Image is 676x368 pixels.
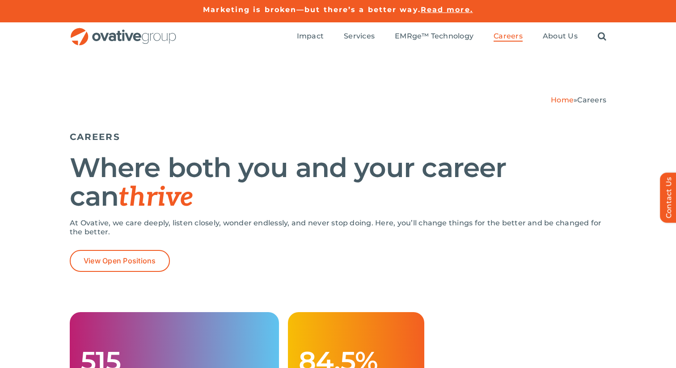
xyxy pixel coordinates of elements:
[551,96,574,104] a: Home
[70,250,170,272] a: View Open Positions
[494,32,523,41] span: Careers
[395,32,473,41] span: EMRge™ Technology
[70,153,606,212] h1: Where both you and your career can
[297,22,606,51] nav: Menu
[395,32,473,42] a: EMRge™ Technology
[551,96,606,104] span: »
[543,32,578,41] span: About Us
[118,182,193,214] span: thrive
[70,131,606,142] h5: CAREERS
[344,32,375,41] span: Services
[70,27,177,35] a: OG_Full_horizontal_RGB
[344,32,375,42] a: Services
[494,32,523,42] a: Careers
[70,219,606,237] p: At Ovative, we care deeply, listen closely, wonder endlessly, and never stop doing. Here, you’ll ...
[297,32,324,42] a: Impact
[543,32,578,42] a: About Us
[203,5,421,14] a: Marketing is broken—but there’s a better way.
[421,5,473,14] a: Read more.
[598,32,606,42] a: Search
[577,96,606,104] span: Careers
[297,32,324,41] span: Impact
[84,257,156,265] span: View Open Positions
